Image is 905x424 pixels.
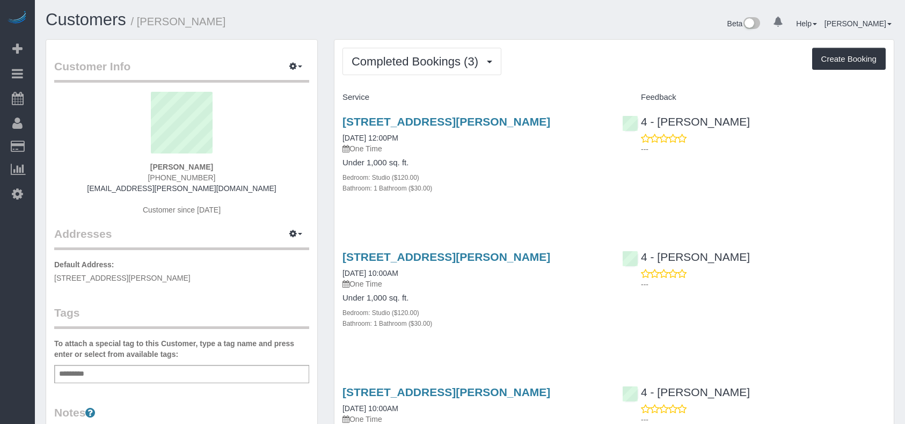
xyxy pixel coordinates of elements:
[342,251,550,263] a: [STREET_ADDRESS][PERSON_NAME]
[148,173,215,182] span: [PHONE_NUMBER]
[342,48,501,75] button: Completed Bookings (3)
[54,59,309,83] legend: Customer Info
[742,17,760,31] img: New interface
[342,386,550,398] a: [STREET_ADDRESS][PERSON_NAME]
[824,19,892,28] a: [PERSON_NAME]
[622,386,750,398] a: 4 - [PERSON_NAME]
[641,279,886,290] p: ---
[143,206,221,214] span: Customer since [DATE]
[796,19,817,28] a: Help
[54,259,114,270] label: Default Address:
[342,320,432,327] small: Bathroom: 1 Bathroom ($30.00)
[342,174,419,181] small: Bedroom: Studio ($120.00)
[342,134,398,142] a: [DATE] 12:00PM
[46,10,126,29] a: Customers
[352,55,484,68] span: Completed Bookings (3)
[342,269,398,277] a: [DATE] 10:00AM
[641,144,886,155] p: ---
[342,404,398,413] a: [DATE] 10:00AM
[812,48,886,70] button: Create Booking
[342,185,432,192] small: Bathroom: 1 Bathroom ($30.00)
[342,294,606,303] h4: Under 1,000 sq. ft.
[342,93,606,102] h4: Service
[342,279,606,289] p: One Time
[54,338,309,360] label: To attach a special tag to this Customer, type a tag name and press enter or select from availabl...
[150,163,213,171] strong: [PERSON_NAME]
[622,93,886,102] h4: Feedback
[342,143,606,154] p: One Time
[622,115,750,128] a: 4 - [PERSON_NAME]
[87,184,276,193] a: [EMAIL_ADDRESS][PERSON_NAME][DOMAIN_NAME]
[54,274,191,282] span: [STREET_ADDRESS][PERSON_NAME]
[727,19,761,28] a: Beta
[131,16,226,27] small: / [PERSON_NAME]
[342,158,606,167] h4: Under 1,000 sq. ft.
[622,251,750,263] a: 4 - [PERSON_NAME]
[342,309,419,317] small: Bedroom: Studio ($120.00)
[54,305,309,329] legend: Tags
[342,115,550,128] a: [STREET_ADDRESS][PERSON_NAME]
[6,11,28,26] img: Automaid Logo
